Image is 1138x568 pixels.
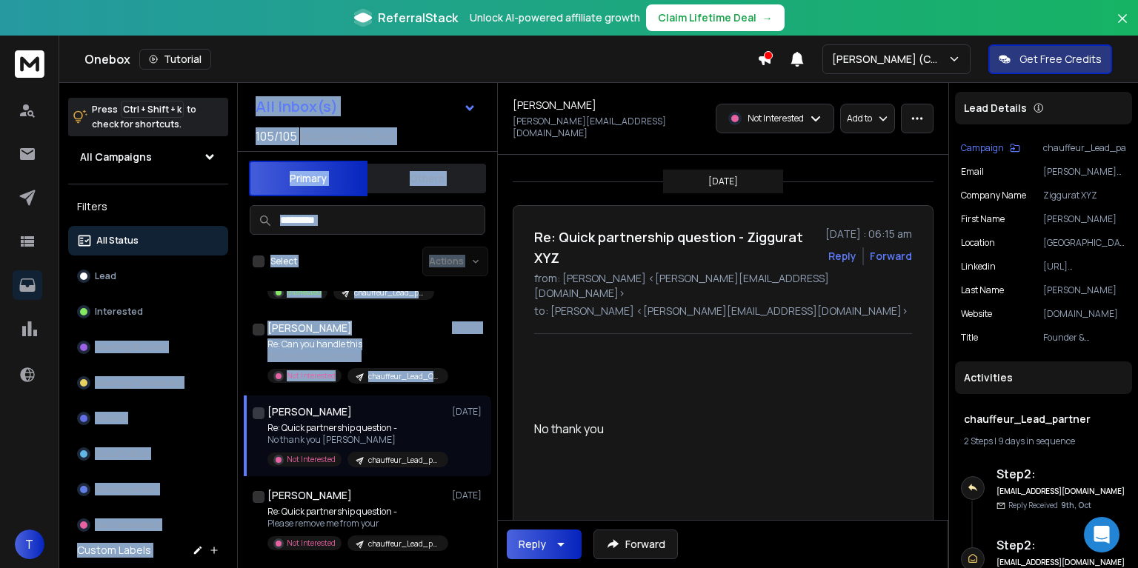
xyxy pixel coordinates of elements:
p: Founder & Managing Director [1043,332,1126,344]
h1: All Inbox(s) [256,99,338,114]
span: ReferralStack [378,9,458,27]
button: Meeting Completed [68,368,228,398]
button: Tutorial [139,49,211,70]
div: | [964,435,1123,447]
p: Meeting Booked [95,341,167,353]
h6: [EMAIL_ADDRESS][DOMAIN_NAME] [996,557,1126,568]
div: Activities [955,361,1132,394]
button: Interested [68,297,228,327]
p: location [961,237,995,249]
p: [DATE] [452,406,485,418]
p: chauffeur_Lead_partner [1043,142,1126,154]
button: Closed [68,404,228,433]
span: 2 Steps [964,435,993,447]
p: Closed [95,412,127,424]
div: Open Intercom Messenger [1084,517,1119,552]
p: chauffeur_Lead_partner [368,455,439,466]
p: Add to [847,113,872,124]
p: Re: Quick partnership question - [267,506,445,518]
p: [URL][DOMAIN_NAME][PERSON_NAME] [1043,261,1126,273]
p: Please remove me from your [267,518,445,529]
button: Reply [507,529,582,559]
button: T [15,529,44,559]
button: Others [367,162,486,195]
p: Wrong person [95,484,159,495]
p: [DOMAIN_NAME] [1043,308,1126,320]
p: Lead Details [964,101,1027,116]
p: Not Interested [287,454,336,465]
p: Out of office [95,448,150,460]
span: 9th, Oct [1061,500,1091,510]
div: Forward [870,249,912,264]
p: [DATE] [452,322,485,334]
button: Not Interested [68,510,228,540]
p: [PERSON_NAME] [1043,213,1126,225]
p: [GEOGRAPHIC_DATA], [GEOGRAPHIC_DATA], [GEOGRAPHIC_DATA] [1043,237,1126,249]
button: Meeting Booked [68,333,228,362]
p: chauffeur_Lead_partner [354,287,425,298]
button: Wrong person [68,475,228,504]
button: Forward [593,529,678,559]
button: Claim Lifetime Deal→ [646,4,785,31]
p: Lead [95,270,116,282]
p: [DATE] [708,176,738,187]
p: to: [PERSON_NAME] <[PERSON_NAME][EMAIL_ADDRESS][DOMAIN_NAME]> [534,304,912,318]
h1: chauffeur_Lead_partner [964,412,1123,427]
p: [PERSON_NAME][EMAIL_ADDRESS][DOMAIN_NAME] [513,116,707,139]
p: [DATE] [452,490,485,501]
h1: Re: Quick partnership question - Ziggurat XYZ [534,227,816,268]
p: from: [PERSON_NAME] <[PERSON_NAME][EMAIL_ADDRESS][DOMAIN_NAME]> [534,271,912,301]
button: Get Free Credits [988,44,1112,74]
p: title [961,332,978,344]
p: linkedin [961,261,996,273]
p: First Name [961,213,1005,225]
span: 105 / 105 [256,127,297,145]
h1: [PERSON_NAME] [267,488,352,503]
p: Not Interested [748,113,804,124]
h3: Custom Labels [77,543,151,558]
p: Re: Quick partnership question - [267,422,445,434]
p: chauffeur_Lead_Offer_USA_valid [368,371,439,382]
div: Onebox [84,49,757,70]
p: [PERSON_NAME] (Cold) [832,52,948,67]
p: Interested [95,306,143,318]
p: We’ve sent you so many [267,350,445,362]
p: Press to check for shortcuts. [92,102,196,132]
h6: [EMAIL_ADDRESS][DOMAIN_NAME] [996,486,1126,497]
p: Not Interested [95,519,161,531]
span: 9 days in sequence [998,435,1075,447]
p: chauffeur_Lead_partner [368,538,439,549]
p: All Status [96,235,139,247]
p: [PERSON_NAME][EMAIL_ADDRESS][DOMAIN_NAME] [1043,166,1126,178]
h3: Inboxes selected [300,127,395,145]
h1: All Campaigns [80,150,152,164]
button: All Status [68,226,228,255]
p: Interested [287,287,322,298]
h1: [PERSON_NAME] [267,321,352,335]
p: Ziggurat XYZ [1043,190,1126,201]
p: Company Name [961,190,1026,201]
p: Not Interested [287,538,336,549]
button: Close banner [1113,9,1132,44]
span: Ctrl + Shift + k [121,101,184,118]
button: All Inbox(s) [244,92,488,121]
h6: Step 2 : [996,536,1126,554]
p: Re: Can you handle this [267,338,445,350]
button: Primary [249,161,367,196]
h1: [PERSON_NAME] [267,404,352,419]
h6: Step 2 : [996,465,1126,483]
p: website [961,308,992,320]
span: → [762,10,773,25]
label: Select [270,255,297,267]
p: Meeting Completed [95,377,183,389]
p: No thank you [PERSON_NAME] [267,434,445,446]
button: Campaign [961,142,1020,154]
p: Campaign [961,142,1004,154]
div: No thank you [534,420,900,438]
button: All Campaigns [68,142,228,172]
p: Reply Received [1008,500,1091,511]
p: [DATE] : 06:15 am [825,227,912,241]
